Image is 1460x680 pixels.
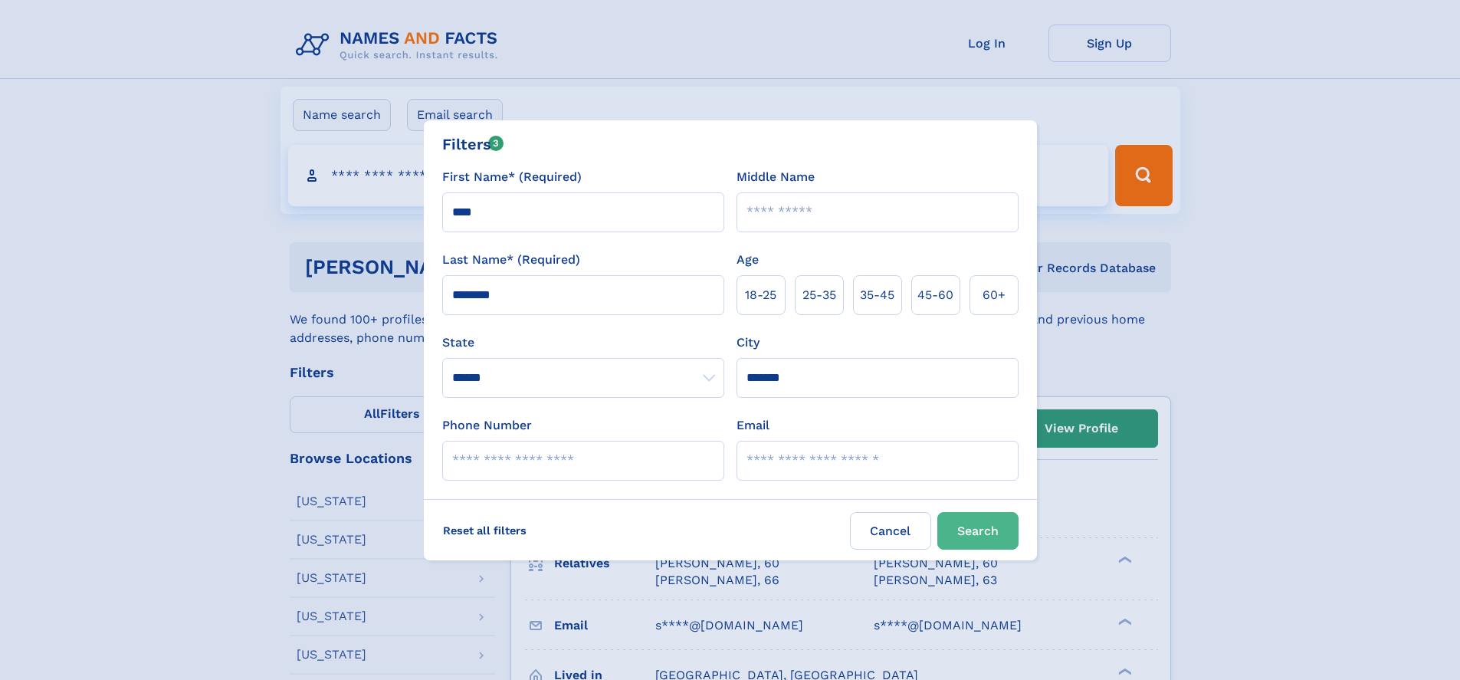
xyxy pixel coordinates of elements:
label: Age [737,251,759,269]
label: Middle Name [737,168,815,186]
div: Filters [442,133,504,156]
label: Phone Number [442,416,532,435]
span: 60+ [983,286,1006,304]
span: 25‑35 [802,286,836,304]
label: Cancel [850,512,931,550]
label: Reset all filters [433,512,536,549]
span: 45‑60 [917,286,953,304]
label: City [737,333,760,352]
label: Last Name* (Required) [442,251,580,269]
span: 18‑25 [745,286,776,304]
label: Email [737,416,769,435]
label: First Name* (Required) [442,168,582,186]
span: 35‑45 [860,286,894,304]
button: Search [937,512,1019,550]
label: State [442,333,724,352]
